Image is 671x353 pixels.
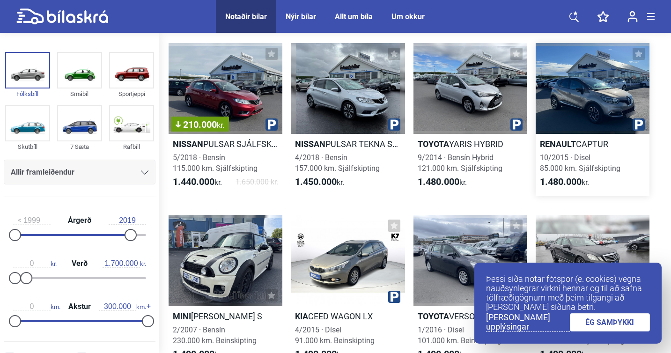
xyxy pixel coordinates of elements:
[286,12,316,21] a: Nýir bílar
[510,118,523,131] img: parking.png
[57,141,102,152] div: 7 Sæta
[536,43,649,197] a: RenaultCAPTUR10/2015 · Dísel85.000 km. Sjálfskipting1.480.000kr.
[265,118,278,131] img: parking.png
[173,325,257,345] span: 2/2007 · Bensín 230.000 km. Beinskipting
[66,217,94,224] span: Árgerð
[109,88,154,99] div: Sportjeppi
[173,311,191,321] b: Mini
[295,176,344,188] span: kr.
[225,12,267,21] a: Notaðir bílar
[169,43,282,197] a: 210.000kr.NissanPULSAR SJÁLFSKIPTUR5/2018 · Bensín115.000 km. Sjálfskipting1.440.000kr.1.650.000 kr.
[295,176,337,187] b: 1.450.000
[57,88,102,99] div: Smábíl
[173,176,222,188] span: kr.
[413,139,527,149] h2: YARIS HYBRID
[169,311,282,322] h2: [PERSON_NAME] S
[217,121,224,130] span: kr.
[570,313,650,331] a: ÉG SAMÞYKKI
[627,11,638,22] img: user-login.svg
[5,141,50,152] div: Skutbíll
[335,12,373,21] a: Allt um bíla
[173,176,214,187] b: 1.440.000
[413,43,527,197] a: ToyotaYARIS HYBRID9/2014 · Bensín Hybrid121.000 km. Sjálfskipting1.480.000kr.
[418,153,502,173] span: 9/2014 · Bensín Hybrid 121.000 km. Sjálfskipting
[99,302,146,311] span: km.
[418,311,449,321] b: Toyota
[391,12,425,21] a: Um okkur
[236,176,278,188] span: 1.650.000 kr.
[540,153,620,173] span: 10/2015 · Dísel 85.000 km. Sjálfskipting
[633,118,645,131] img: parking.png
[5,88,50,99] div: Fólksbíll
[69,260,90,267] span: Verð
[536,139,649,149] h2: CAPTUR
[11,166,74,179] span: Allir framleiðendur
[418,139,449,149] b: Toyota
[103,259,146,268] span: kr.
[540,176,582,187] b: 1.480.000
[13,259,57,268] span: kr.
[540,325,625,345] span: 11/2009 · Bensín 196.000 km. Sjálfskipting
[388,118,400,131] img: parking.png
[413,311,527,322] h2: VERSO
[418,176,459,187] b: 1.480.000
[295,139,325,149] b: Nissan
[176,120,224,129] span: 210.000
[291,43,405,197] a: NissanPULSAR TEKNA SJÁLFSKIPTUR4/2018 · Bensín157.000 km. Sjálfskipting1.450.000kr.
[418,325,501,345] span: 1/2016 · Dísel 101.000 km. Beinskipting
[295,153,380,173] span: 4/2018 · Bensín 157.000 km. Sjálfskipting
[13,302,60,311] span: km.
[66,303,93,310] span: Akstur
[540,176,589,188] span: kr.
[486,313,570,332] a: [PERSON_NAME] upplýsingar
[173,139,203,149] b: Nissan
[295,325,375,345] span: 4/2015 · Dísel 91.000 km. Beinskipting
[388,291,400,303] img: parking.png
[418,176,467,188] span: kr.
[109,141,154,152] div: Rafbíll
[295,311,308,321] b: Kia
[291,139,405,149] h2: PULSAR TEKNA SJÁLFSKIPTUR
[291,311,405,322] h2: CEED WAGON LX
[173,153,258,173] span: 5/2018 · Bensín 115.000 km. Sjálfskipting
[169,139,282,149] h2: PULSAR SJÁLFSKIPTUR
[540,139,576,149] b: Renault
[486,274,650,312] p: Þessi síða notar fótspor (e. cookies) vegna nauðsynlegrar virkni hennar og til að safna tölfræðig...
